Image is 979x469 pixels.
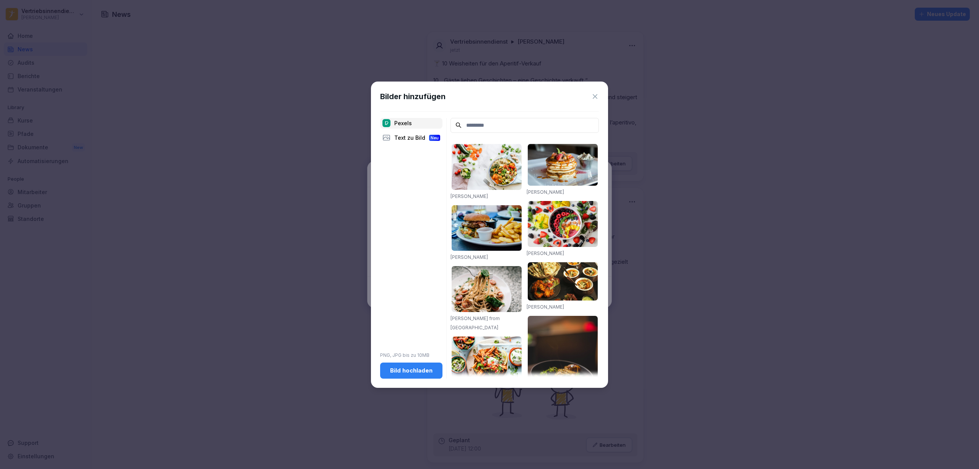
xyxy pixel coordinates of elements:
[380,91,446,102] h1: Bilder hinzufügen
[429,135,440,141] div: Neu
[386,366,436,375] div: Bild hochladen
[450,315,500,330] a: [PERSON_NAME] from [GEOGRAPHIC_DATA]
[452,337,522,389] img: pexels-photo-1640772.jpeg
[528,201,598,247] img: pexels-photo-1099680.jpeg
[380,352,442,359] p: PNG, JPG bis zu 10MB
[452,205,522,251] img: pexels-photo-70497.jpeg
[527,304,564,310] a: [PERSON_NAME]
[380,132,442,143] div: Text zu Bild
[380,118,442,129] div: Pexels
[450,193,488,199] a: [PERSON_NAME]
[382,119,390,127] img: pexels.png
[528,144,598,186] img: pexels-photo-376464.jpeg
[527,189,564,195] a: [PERSON_NAME]
[450,254,488,260] a: [PERSON_NAME]
[380,363,442,379] button: Bild hochladen
[452,266,522,312] img: pexels-photo-1279330.jpeg
[528,316,598,422] img: pexels-photo-842571.jpeg
[528,262,598,301] img: pexels-photo-958545.jpeg
[452,144,522,190] img: pexels-photo-1640777.jpeg
[527,250,564,256] a: [PERSON_NAME]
